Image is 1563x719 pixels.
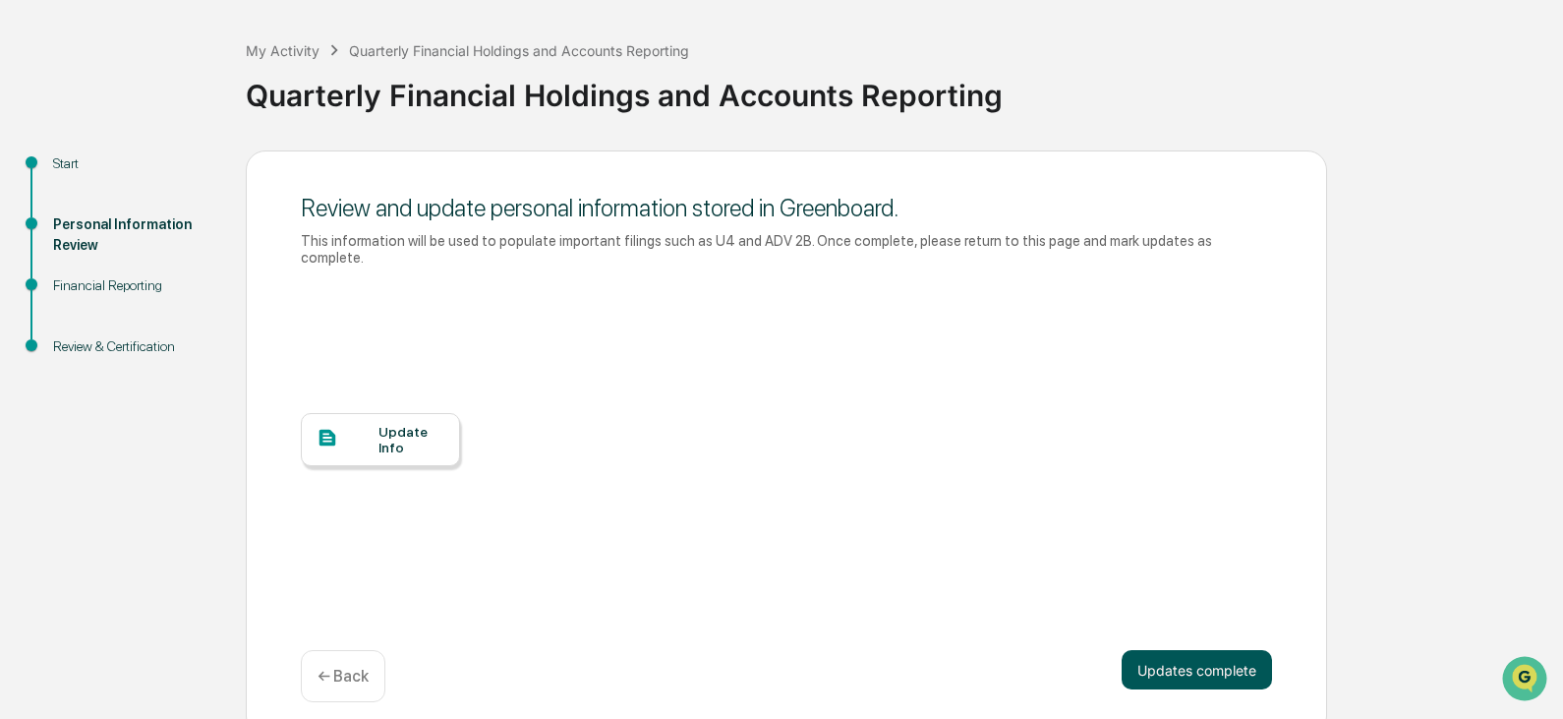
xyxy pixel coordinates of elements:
a: Powered byPylon [139,332,238,348]
div: Review & Certification [53,336,214,357]
span: Data Lookup [39,285,124,305]
div: Personal Information Review [53,214,214,256]
div: Quarterly Financial Holdings and Accounts Reporting [349,42,689,59]
a: 🔎Data Lookup [12,277,132,313]
span: Attestations [162,248,244,268]
div: Update Info [378,424,444,455]
span: Pylon [196,333,238,348]
div: This information will be used to populate important filings such as U4 and ADV 2B. Once complete,... [301,232,1272,266]
iframe: Open customer support [1500,654,1553,707]
div: 🔎 [20,287,35,303]
div: Quarterly Financial Holdings and Accounts Reporting [246,62,1553,113]
div: Review and update personal information stored in Greenboard. [301,194,1272,222]
div: My Activity [246,42,319,59]
div: We're available if you need us! [67,170,249,186]
div: Start new chat [67,150,322,170]
div: 🖐️ [20,250,35,266]
a: 🗄️Attestations [135,240,252,275]
div: Financial Reporting [53,275,214,296]
p: How can we help? [20,41,358,73]
img: 1746055101610-c473b297-6a78-478c-a979-82029cc54cd1 [20,150,55,186]
p: ← Back [318,667,369,686]
span: Preclearance [39,248,127,268]
button: Start new chat [334,156,358,180]
button: Updates complete [1122,650,1272,689]
div: 🗄️ [143,250,158,266]
div: Start [53,153,214,174]
a: 🖐️Preclearance [12,240,135,275]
